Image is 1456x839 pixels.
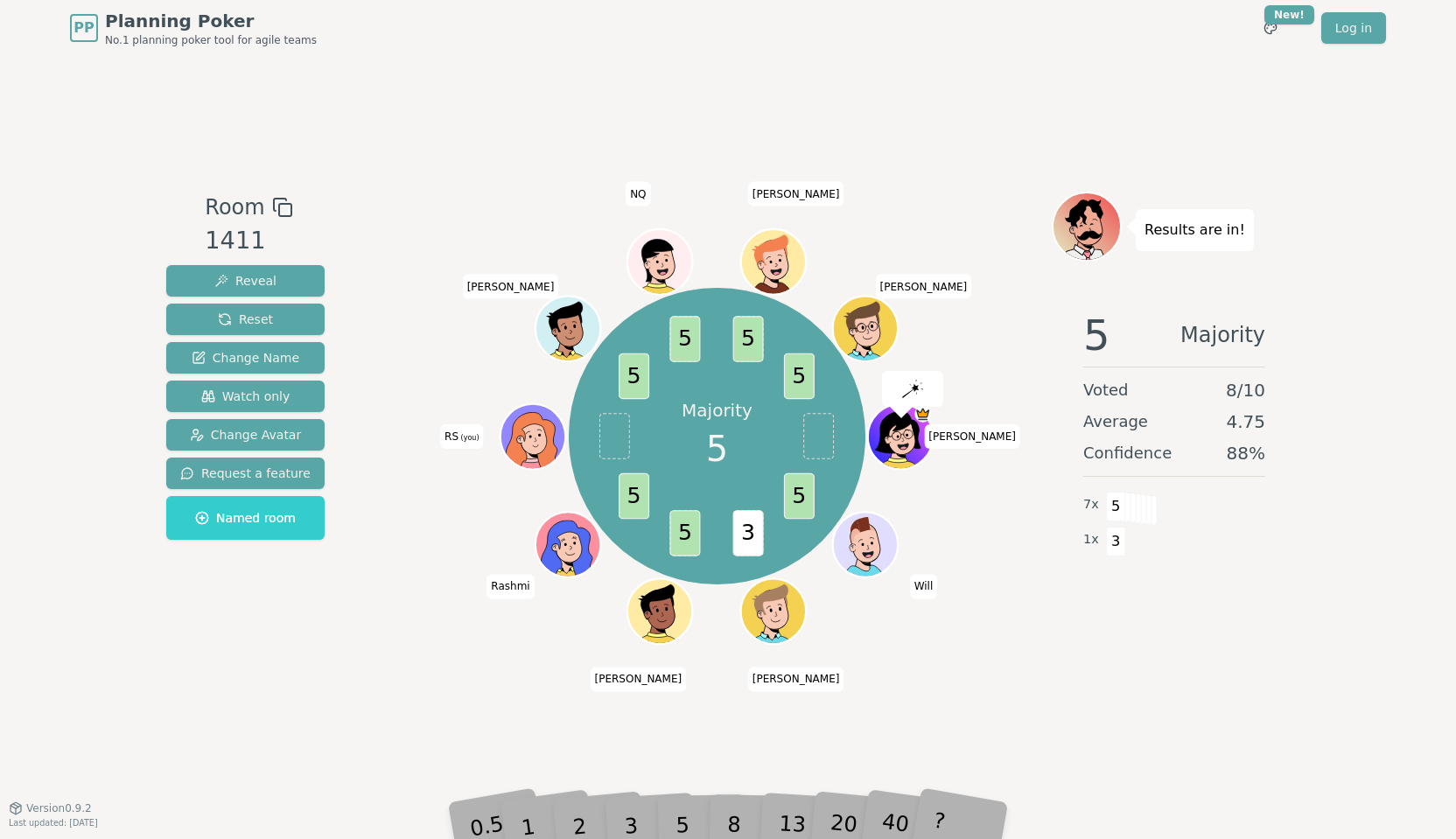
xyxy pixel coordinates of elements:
p: Results are in! [1144,218,1245,242]
span: Voted [1083,378,1129,402]
span: 5 [1083,314,1110,356]
span: 88 % [1227,441,1265,465]
button: Version0.9.2 [9,801,92,815]
span: Click to change your name [748,181,844,206]
span: Reset [218,311,273,328]
button: Request a feature [166,458,325,489]
div: 1411 [205,223,292,259]
span: 5 [784,473,815,520]
button: Change Name [166,342,325,374]
span: 7 x [1083,495,1099,514]
span: 5 [1106,492,1126,521]
span: Request a feature [180,465,311,482]
span: Last updated: [DATE] [9,818,98,828]
span: 5 [706,423,728,475]
button: Change Avatar [166,419,325,451]
span: 1 x [1083,530,1099,549]
span: Change Name [192,349,299,367]
span: Heidi is the host [915,406,932,423]
span: Click to change your name [876,274,972,298]
a: PPPlanning PokerNo.1 planning poker tool for agile teams [70,9,317,47]
span: (you) [458,434,479,442]
span: Average [1083,409,1148,434]
span: Click to change your name [924,424,1020,449]
span: 5 [670,510,701,556]
button: Reveal [166,265,325,297]
span: Click to change your name [486,574,534,598]
button: New! [1255,12,1286,44]
p: Majority [682,398,752,423]
span: 3 [1106,527,1126,556]
span: 4.75 [1226,409,1265,434]
span: Click to change your name [626,181,650,206]
button: Watch only [166,381,325,412]
div: New! [1264,5,1314,24]
span: Reveal [214,272,276,290]
img: reveal [902,380,923,397]
span: No.1 planning poker tool for agile teams [105,33,317,47]
button: Named room [166,496,325,540]
span: Planning Poker [105,9,317,33]
span: Click to change your name [463,274,559,298]
a: Log in [1321,12,1386,44]
span: Confidence [1083,441,1172,465]
span: Version 0.9.2 [26,801,92,815]
span: 5 [619,473,650,520]
span: Click to change your name [440,424,483,449]
button: Click to change your avatar [502,406,563,467]
button: Reset [166,304,325,335]
span: Named room [195,509,296,527]
span: 5 [670,316,701,362]
span: 5 [733,316,764,362]
span: Majority [1180,314,1265,356]
span: Click to change your name [748,667,844,691]
span: Watch only [201,388,290,405]
span: Click to change your name [591,667,687,691]
span: 8 / 10 [1226,378,1265,402]
span: Room [205,192,264,223]
span: 5 [784,353,815,400]
span: PP [73,17,94,38]
span: Click to change your name [910,574,938,598]
span: 5 [619,353,650,400]
span: 3 [733,510,764,556]
span: Change Avatar [190,426,302,444]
